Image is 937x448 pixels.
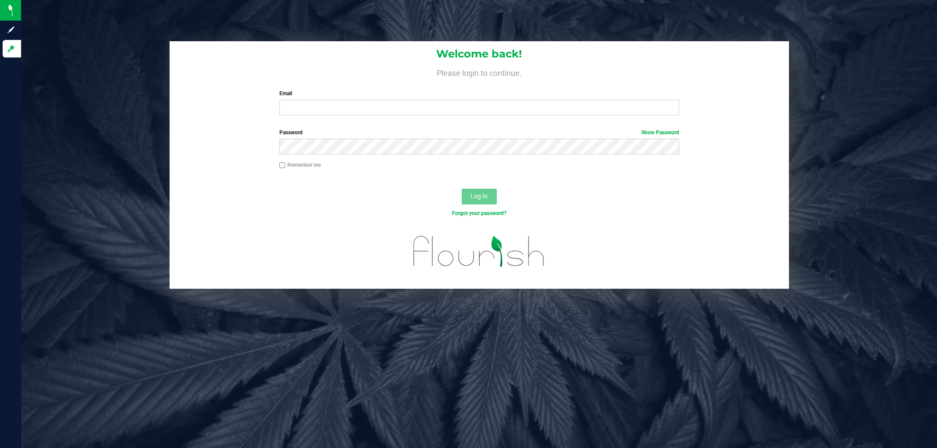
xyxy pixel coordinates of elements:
[170,48,789,60] h1: Welcome back!
[402,226,557,276] img: flourish_logo.svg
[279,129,303,136] span: Password
[470,193,488,200] span: Log In
[170,67,789,77] h4: Please login to continue.
[641,129,679,136] a: Show Password
[279,162,286,168] input: Remember me
[7,25,15,34] inline-svg: Sign up
[279,90,679,97] label: Email
[7,44,15,53] inline-svg: Log in
[452,210,506,216] a: Forgot your password?
[462,189,497,204] button: Log In
[279,161,321,169] label: Remember me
